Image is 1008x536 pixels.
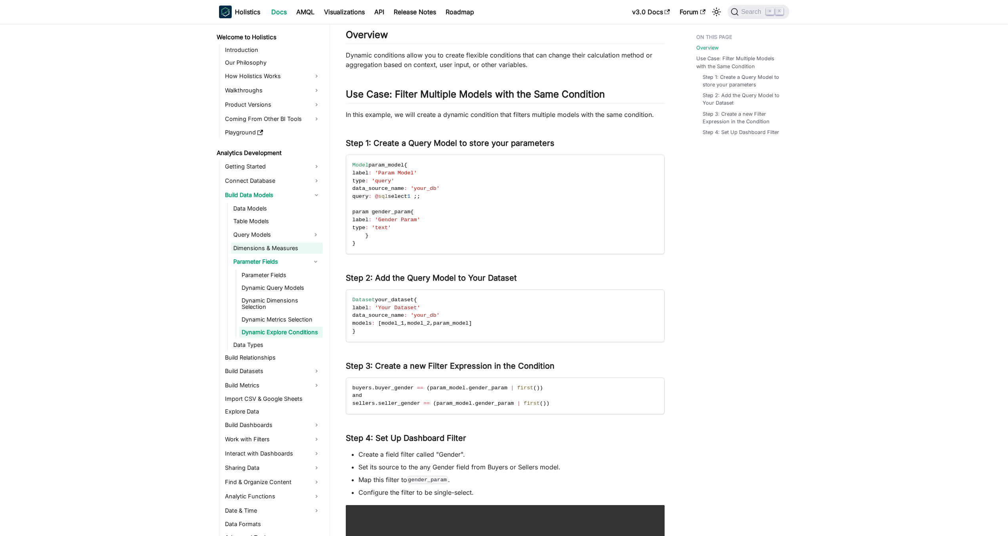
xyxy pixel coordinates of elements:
h2: Overview [346,29,665,44]
h2: Use Case: Filter Multiple Models with the Same Condition [346,88,665,103]
span: gender_param [469,385,507,391]
a: Build Relationships [223,352,323,363]
span: 1 [407,193,410,199]
a: Dynamic Metrics Selection [239,314,323,325]
a: Use Case: Filter Multiple Models with the Same Condition [696,55,785,70]
span: } [353,328,356,334]
span: 'Param Model' [375,170,417,176]
span: Model [353,162,369,168]
a: Parameter Fields [231,255,309,268]
a: Interact with Dashboards [223,447,323,460]
a: Release Notes [389,6,441,18]
a: Getting Started [223,160,323,173]
span: | [517,400,520,406]
a: Step 3: Create a new Filter Expression in the Condition [703,110,781,125]
h3: Step 2: Add the Query Model to Your Dataset [346,273,665,283]
span: : [372,320,375,326]
li: Set its source to the any Gender field from Buyers or Sellers model. [358,462,665,472]
span: @ [375,193,378,199]
span: } [365,233,368,239]
span: label [353,217,369,223]
span: ) [537,385,540,391]
a: Table Models [231,216,323,227]
a: Build Dashboards [223,419,323,431]
a: Coming From Other BI Tools [223,113,323,125]
p: In this example, we will create a dynamic condition that filters multiple models with the same co... [346,110,665,119]
span: param_model [430,385,465,391]
h3: Step 1: Create a Query Model to store your parameters [346,138,665,148]
span: first [524,400,540,406]
a: Data Formats [223,519,323,530]
a: Step 1: Create a Query Model to store your parameters [703,73,781,88]
li: Configure the filter to be single-select. [358,488,665,497]
span: { [414,297,417,303]
span: your_dataset [375,297,414,303]
span: } [353,240,356,246]
a: Overview [696,44,718,52]
a: Analytics Development [214,147,323,159]
span: param_model [368,162,404,168]
a: Build Metrics [223,379,323,392]
span: label [353,170,369,176]
a: Parameter Fields [239,270,323,281]
a: Docs [267,6,292,18]
a: Welcome to Holistics [214,32,323,43]
a: Dynamic Dimensions Selection [239,295,323,312]
span: ) [540,385,543,391]
span: ) [543,400,546,406]
span: Search [739,8,766,15]
a: Our Philosophy [223,57,323,68]
nav: Docs sidebar [211,24,330,536]
span: { [404,162,407,168]
span: data_source_name [353,312,404,318]
span: model_1 [381,320,404,326]
h3: Step 3: Create a new Filter Expression in the Condition [346,361,665,371]
a: HolisticsHolistics [219,6,260,18]
span: ( [427,385,430,391]
a: Step 2: Add the Query Model to Your Dataset [703,92,781,107]
span: 'your_db' [410,186,439,191]
span: type [353,178,366,184]
a: Date & Time [223,504,323,517]
span: select [388,193,407,199]
span: { [410,209,413,215]
a: Build Datasets [223,365,323,377]
span: : [365,225,368,231]
span: . [372,385,375,391]
span: : [404,312,407,318]
span: : [368,305,372,311]
span: : [368,193,372,199]
a: Introduction [223,44,323,56]
span: ] [469,320,472,326]
a: Connect Database [223,174,323,187]
span: type [353,225,366,231]
a: How Holistics Works [223,70,323,82]
b: Holistics [235,7,260,17]
span: 'your_db' [410,312,439,318]
span: 'Your Dataset' [375,305,420,311]
a: Roadmap [441,6,479,18]
span: sellers [353,400,375,406]
span: ; [417,193,420,199]
code: gender_param [407,476,448,484]
a: Find & Organize Content [223,476,323,488]
span: model_2 [407,320,430,326]
span: . [465,385,469,391]
span: label [353,305,369,311]
a: Analytic Functions [223,490,323,503]
span: Dataset [353,297,375,303]
span: 'query' [372,178,394,184]
span: 'Gender Param' [375,217,420,223]
li: Map this filter to . [358,475,665,484]
span: seller_gender [378,400,420,406]
a: Query Models [231,228,309,241]
span: . [472,400,475,406]
a: Data Models [231,203,323,214]
span: 'text' [372,225,391,231]
span: == [417,385,423,391]
button: Search (Command+K) [728,5,789,19]
span: param_model [436,400,472,406]
span: | [511,385,514,391]
img: Holistics [219,6,232,18]
a: Step 4: Set Up Dashboard Filter [703,128,779,136]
